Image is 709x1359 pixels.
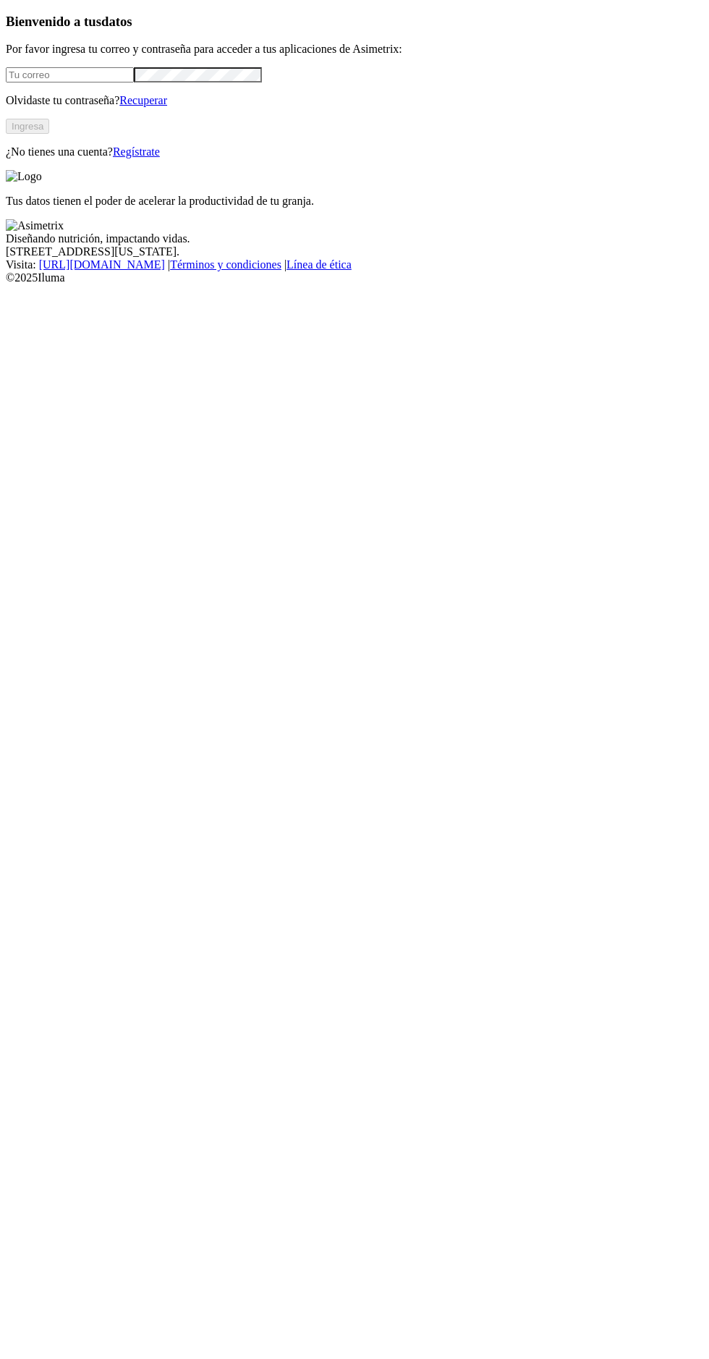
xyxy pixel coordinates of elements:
a: [URL][DOMAIN_NAME] [39,258,165,271]
div: © 2025 Iluma [6,271,703,284]
div: [STREET_ADDRESS][US_STATE]. [6,245,703,258]
img: Asimetrix [6,219,64,232]
img: Logo [6,170,42,183]
a: Línea de ética [286,258,352,271]
input: Tu correo [6,67,134,82]
p: Por favor ingresa tu correo y contraseña para acceder a tus aplicaciones de Asimetrix: [6,43,703,56]
p: Olvidaste tu contraseña? [6,94,703,107]
h3: Bienvenido a tus [6,14,703,30]
div: Diseñando nutrición, impactando vidas. [6,232,703,245]
span: datos [101,14,132,29]
a: Recuperar [119,94,167,106]
a: Términos y condiciones [170,258,281,271]
div: Visita : | | [6,258,703,271]
p: Tus datos tienen el poder de acelerar la productividad de tu granja. [6,195,703,208]
a: Regístrate [113,145,160,158]
p: ¿No tienes una cuenta? [6,145,703,158]
button: Ingresa [6,119,49,134]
